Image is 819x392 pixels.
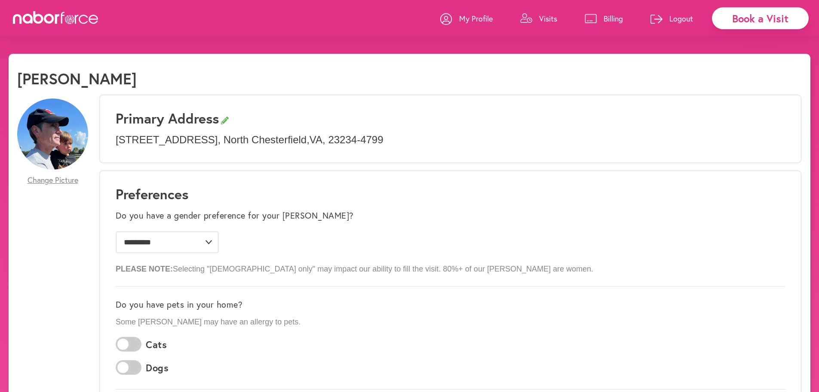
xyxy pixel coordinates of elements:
h3: Primary Address [116,110,785,127]
p: Logout [669,13,693,24]
span: Change Picture [28,176,78,185]
p: Billing [604,13,623,24]
label: Do you have a gender preference for your [PERSON_NAME]? [116,210,354,221]
label: Dogs [146,362,169,373]
b: PLEASE NOTE: [116,265,173,273]
h1: Preferences [116,186,785,202]
img: RaSKVfc8Sw6zqmp7rxNE [17,99,88,170]
p: [STREET_ADDRESS] , North Chesterfield , VA , 23234-4799 [116,134,785,146]
p: Some [PERSON_NAME] may have an allergy to pets. [116,318,785,327]
p: Visits [539,13,557,24]
a: My Profile [440,6,493,31]
a: Visits [520,6,557,31]
a: Logout [650,6,693,31]
p: Selecting "[DEMOGRAPHIC_DATA] only" may impact our ability to fill the visit. 80%+ of our [PERSON... [116,258,785,274]
label: Do you have pets in your home? [116,299,242,310]
h1: [PERSON_NAME] [17,69,137,88]
label: Cats [146,339,167,350]
a: Billing [585,6,623,31]
div: Book a Visit [712,7,809,29]
p: My Profile [459,13,493,24]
